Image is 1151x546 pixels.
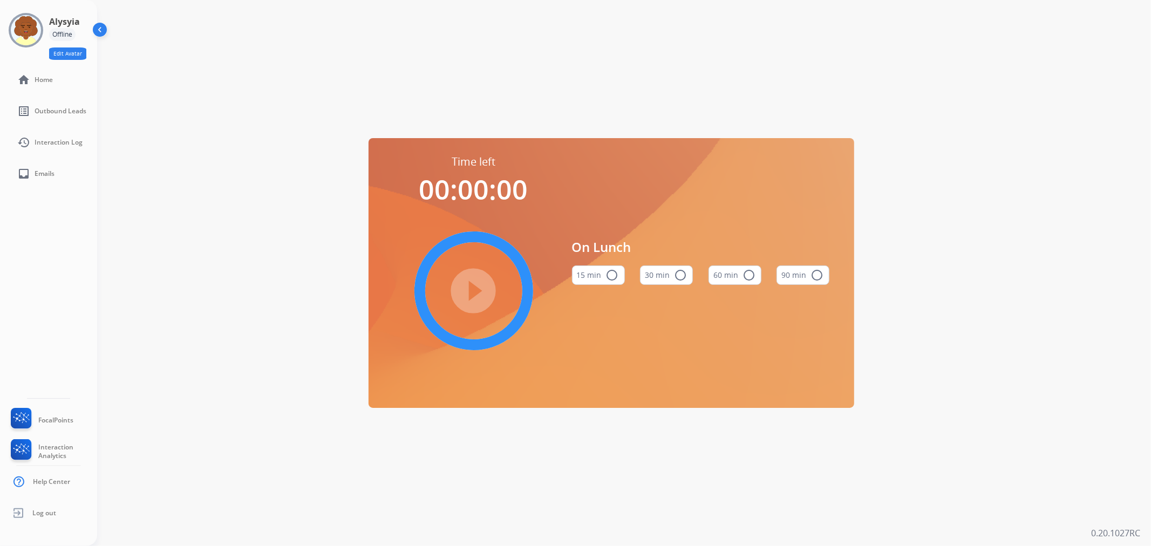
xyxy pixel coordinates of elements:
img: avatar [11,15,41,45]
button: 60 min [709,265,761,285]
p: 0.20.1027RC [1091,527,1140,540]
div: Offline [49,28,76,41]
mat-icon: radio_button_unchecked [743,269,755,282]
button: Edit Avatar [49,47,86,60]
span: Time left [452,154,495,169]
a: FocalPoints [9,408,73,433]
span: Emails [35,169,55,178]
span: Home [35,76,53,84]
mat-icon: radio_button_unchecked [674,269,687,282]
span: FocalPoints [38,416,73,425]
mat-icon: radio_button_unchecked [811,269,823,282]
mat-icon: history [17,136,30,149]
span: Log out [32,509,56,517]
span: On Lunch [572,237,830,257]
span: Outbound Leads [35,107,86,115]
h3: Alysyia [49,15,80,28]
mat-icon: list_alt [17,105,30,118]
mat-icon: radio_button_unchecked [606,269,619,282]
a: Interaction Analytics [9,439,97,464]
mat-icon: home [17,73,30,86]
span: Help Center [33,477,70,486]
span: Interaction Analytics [38,443,97,460]
button: 15 min [572,265,625,285]
button: 30 min [640,265,693,285]
mat-icon: inbox [17,167,30,180]
span: 00:00:00 [419,171,528,208]
span: Interaction Log [35,138,83,147]
button: 90 min [777,265,829,285]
